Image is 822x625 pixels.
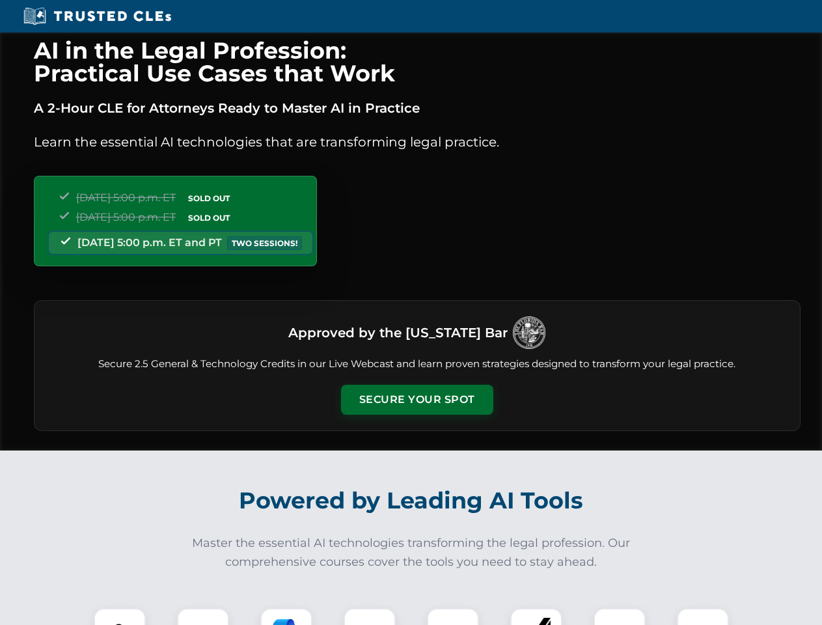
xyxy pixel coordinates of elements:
h1: AI in the Legal Profession: Practical Use Cases that Work [34,39,801,85]
span: SOLD OUT [184,211,234,225]
p: Master the essential AI technologies transforming the legal profession. Our comprehensive courses... [184,534,639,572]
h3: Approved by the [US_STATE] Bar [288,321,508,344]
button: Secure Your Spot [341,385,493,415]
h2: Powered by Leading AI Tools [51,478,772,523]
span: [DATE] 5:00 p.m. ET [76,191,176,204]
p: A 2-Hour CLE for Attorneys Ready to Master AI in Practice [34,98,801,118]
img: Logo [513,316,545,349]
span: SOLD OUT [184,191,234,205]
p: Secure 2.5 General & Technology Credits in our Live Webcast and learn proven strategies designed ... [50,357,784,372]
img: Trusted CLEs [20,7,175,26]
span: [DATE] 5:00 p.m. ET [76,211,176,223]
p: Learn the essential AI technologies that are transforming legal practice. [34,132,801,152]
